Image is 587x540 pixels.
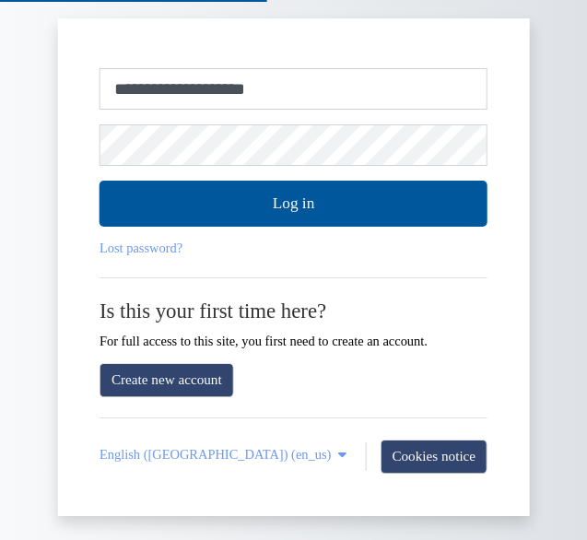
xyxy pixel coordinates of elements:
[380,440,487,474] button: Cookies notice
[100,299,487,348] div: For full access to this site, you first need to create an account.
[100,241,182,255] a: Lost password?
[100,299,487,323] h2: Is this your first time here?
[100,447,351,463] a: English (United States) ‎(en_us)‎
[100,181,487,227] button: Log in
[100,363,234,397] a: Create new account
